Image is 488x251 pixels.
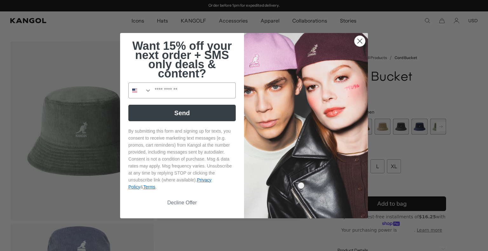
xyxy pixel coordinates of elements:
button: Decline Offer [128,197,236,209]
button: Send [128,105,236,121]
p: By submitting this form and signing up for texts, you consent to receive marketing text messages ... [128,128,236,190]
img: United States [132,88,137,93]
img: 4fd34567-b031-494e-b820-426212470989.jpeg [244,33,368,218]
button: Search Countries [129,83,152,98]
button: Close dialog [354,36,365,47]
span: Want 15% off your next order + SMS only deals & content? [132,39,232,80]
input: Phone Number [152,83,235,98]
a: Terms [143,184,155,189]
